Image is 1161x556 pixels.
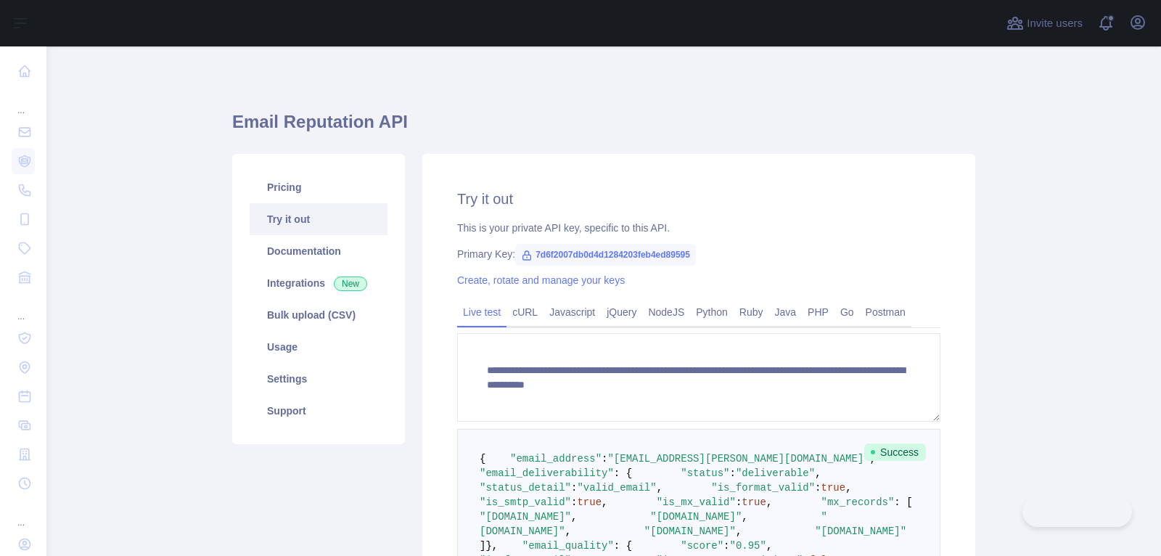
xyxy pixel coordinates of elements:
span: , [657,482,662,494]
a: Postman [860,301,911,324]
span: , [742,511,747,523]
span: Invite users [1027,15,1083,32]
a: Python [690,301,734,324]
span: : [730,467,736,479]
div: Primary Key: [457,247,940,261]
span: : [571,496,577,508]
a: Pricing [250,171,387,203]
span: true [577,496,602,508]
span: : { [614,540,632,552]
span: true [821,482,846,494]
h2: Try it out [457,189,940,209]
span: : [571,482,577,494]
a: Ruby [734,301,769,324]
span: "status" [681,467,729,479]
span: , [845,482,851,494]
span: "[DOMAIN_NAME]" [480,511,571,523]
span: "mx_records" [821,496,895,508]
span: , [565,526,571,537]
a: Usage [250,331,387,363]
span: "0.95" [730,540,766,552]
span: }, [485,540,498,552]
span: "[DOMAIN_NAME]" [650,511,742,523]
span: { [480,453,485,465]
button: Invite users [1004,12,1086,35]
span: , [736,526,742,537]
span: : [723,540,729,552]
div: ... [12,87,35,116]
span: "email_deliverability" [480,467,614,479]
span: , [766,540,772,552]
span: : [736,496,742,508]
div: ... [12,499,35,528]
a: Try it out [250,203,387,235]
span: "is_mx_valid" [657,496,736,508]
span: , [766,496,772,508]
h1: Email Reputation API [232,110,975,145]
span: "deliverable" [736,467,815,479]
iframe: Toggle Customer Support [1022,496,1132,527]
a: Java [769,301,803,324]
a: Settings [250,363,387,395]
a: Bulk upload (CSV) [250,299,387,331]
a: cURL [506,301,543,324]
span: "email_quality" [522,540,614,552]
a: PHP [802,301,834,324]
span: 7d6f2007db0d4d1284203feb4ed89595 [515,244,696,266]
span: : [602,453,607,465]
a: jQuery [601,301,642,324]
span: : [815,482,821,494]
span: , [571,511,577,523]
span: "score" [681,540,723,552]
a: NodeJS [642,301,690,324]
span: : [ [894,496,912,508]
span: "is_smtp_valid" [480,496,571,508]
span: "email_address" [510,453,602,465]
span: , [815,467,821,479]
span: ] [480,540,485,552]
a: Integrations New [250,267,387,299]
span: New [334,277,367,291]
span: Success [864,443,926,461]
a: Documentation [250,235,387,267]
a: Live test [457,301,506,324]
span: "status_detail" [480,482,571,494]
a: Javascript [543,301,601,324]
a: Support [250,395,387,427]
span: true [742,496,766,508]
a: Create, rotate and manage your keys [457,274,625,286]
span: "valid_email" [577,482,656,494]
span: , [602,496,607,508]
div: ... [12,293,35,322]
span: "[DOMAIN_NAME]" [815,526,906,537]
a: Go [834,301,860,324]
span: : { [614,467,632,479]
div: This is your private API key, specific to this API. [457,221,940,235]
span: "is_format_valid" [711,482,815,494]
span: "[EMAIL_ADDRESS][PERSON_NAME][DOMAIN_NAME]" [607,453,869,465]
span: "[DOMAIN_NAME]" [644,526,736,537]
